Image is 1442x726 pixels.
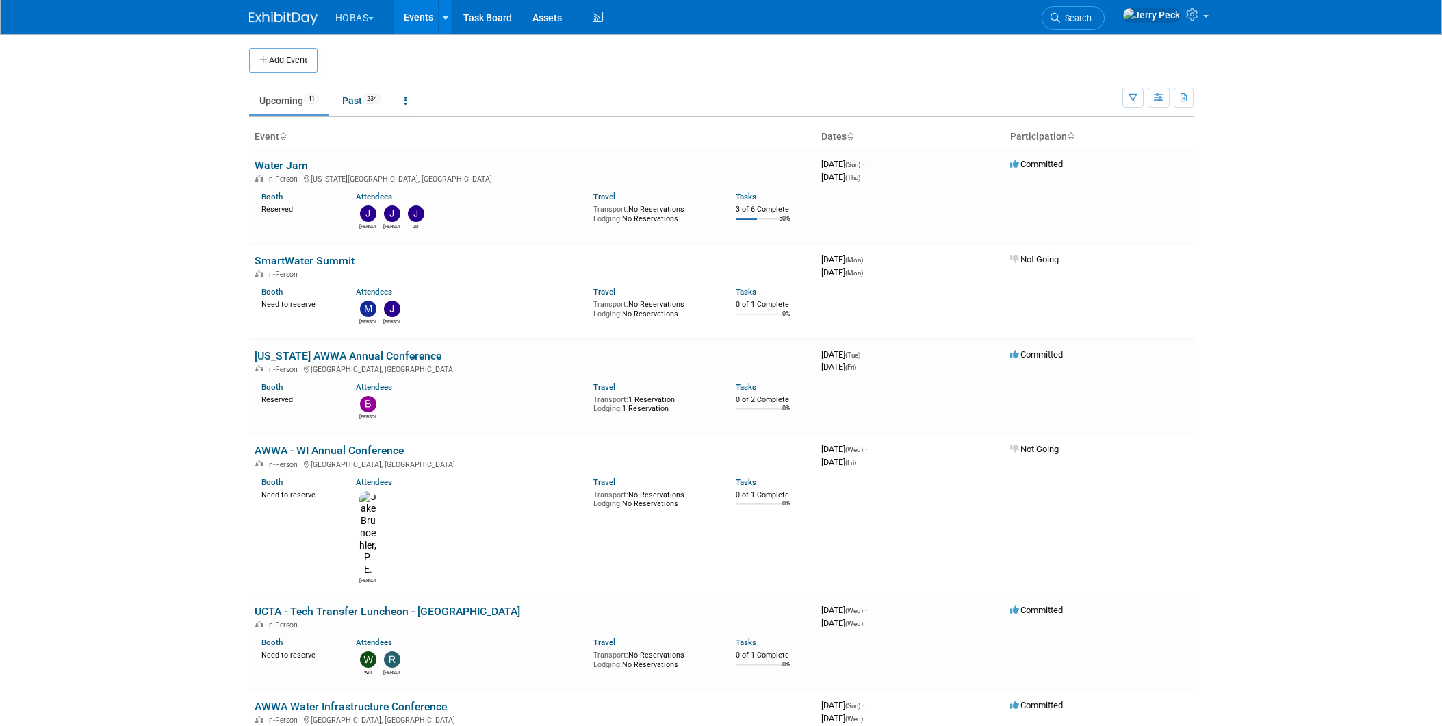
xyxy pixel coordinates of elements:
[1010,700,1063,710] span: Committed
[845,715,863,723] span: (Wed)
[736,638,756,647] a: Tasks
[261,297,336,310] div: Need to reserve
[261,382,283,392] a: Booth
[359,317,376,325] div: Mike Bussio
[255,254,355,267] a: SmartWater Summit
[267,460,302,469] span: In-Person
[821,713,863,723] span: [DATE]
[356,192,392,201] a: Attendees
[736,395,810,405] div: 0 of 2 Complete
[383,317,400,325] div: Jeffrey LeBlanc
[593,287,615,297] a: Travel
[359,576,376,584] div: Jake Brunoehler, P. E.
[821,362,856,372] span: [DATE]
[255,444,404,457] a: AWWA - WI Annual Conference
[249,48,318,73] button: Add Event
[249,12,318,25] img: ExhibitDay
[845,702,860,710] span: (Sun)
[1067,131,1074,142] a: Sort by Participation Type
[356,287,392,297] a: Attendees
[782,500,790,518] td: 0%
[1010,349,1063,360] span: Committed
[845,161,860,168] span: (Sun)
[821,159,864,169] span: [DATE]
[865,605,867,615] span: -
[865,254,867,264] span: -
[360,301,376,317] img: Mike Bussio
[593,490,628,499] span: Transport:
[1005,125,1194,149] th: Participation
[736,287,756,297] a: Tasks
[255,458,810,469] div: [GEOGRAPHIC_DATA], [GEOGRAPHIC_DATA]
[249,125,816,149] th: Event
[356,638,392,647] a: Attendees
[782,661,790,679] td: 0%
[1010,254,1059,264] span: Not Going
[845,446,863,453] span: (Wed)
[384,205,400,222] img: Jeffrey LeBlanc
[255,365,263,372] img: In-Person Event
[255,700,447,713] a: AWWA Water Infrastructure Conference
[593,651,628,660] span: Transport:
[821,254,867,264] span: [DATE]
[360,205,376,222] img: Joe Tipton
[593,660,622,669] span: Lodging:
[255,173,810,184] div: [US_STATE][GEOGRAPHIC_DATA], [GEOGRAPHIC_DATA]
[1122,8,1181,23] img: Jerry Peck
[267,270,302,279] span: In-Person
[360,396,376,412] img: Bryant Welch
[736,205,810,214] div: 3 of 6 Complete
[593,395,628,404] span: Transport:
[255,460,263,467] img: In-Person Event
[332,88,391,114] a: Past234
[593,638,615,647] a: Travel
[593,297,715,318] div: No Reservations No Reservations
[261,638,283,647] a: Booth
[255,175,263,181] img: In-Person Event
[359,222,376,230] div: Joe Tipton
[845,364,856,371] span: (Fri)
[821,618,863,628] span: [DATE]
[593,499,622,508] span: Lodging:
[267,621,302,629] span: In-Person
[862,159,864,169] span: -
[593,477,615,487] a: Travel
[359,412,376,421] div: Bryant Welch
[782,310,790,329] td: 0%
[845,620,863,627] span: (Wed)
[845,269,863,277] span: (Mon)
[407,222,424,230] div: JD Demore
[593,392,715,414] div: 1 Reservation 1 Reservation
[593,310,622,318] span: Lodging:
[593,404,622,413] span: Lodging:
[255,363,810,374] div: [GEOGRAPHIC_DATA], [GEOGRAPHIC_DATA]
[593,192,615,201] a: Travel
[865,444,867,454] span: -
[261,648,336,660] div: Need to reserve
[1010,444,1059,454] span: Not Going
[593,202,715,223] div: No Reservations No Reservations
[1010,159,1063,169] span: Committed
[821,700,864,710] span: [DATE]
[821,172,860,182] span: [DATE]
[255,621,263,627] img: In-Person Event
[845,459,856,466] span: (Fri)
[267,365,302,374] span: In-Person
[862,700,864,710] span: -
[249,88,329,114] a: Upcoming41
[593,488,715,509] div: No Reservations No Reservations
[736,382,756,392] a: Tasks
[1010,605,1063,615] span: Committed
[862,349,864,360] span: -
[736,300,810,310] div: 0 of 1 Complete
[359,491,376,576] img: Jake Brunoehler, P. E.
[736,192,756,201] a: Tasks
[845,607,863,614] span: (Wed)
[593,214,622,223] span: Lodging:
[255,159,308,172] a: Water Jam
[816,125,1005,149] th: Dates
[736,651,810,660] div: 0 of 1 Complete
[384,301,400,317] img: Jeffrey LeBlanc
[384,651,400,668] img: Rene Garcia
[383,668,400,676] div: Rene Garcia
